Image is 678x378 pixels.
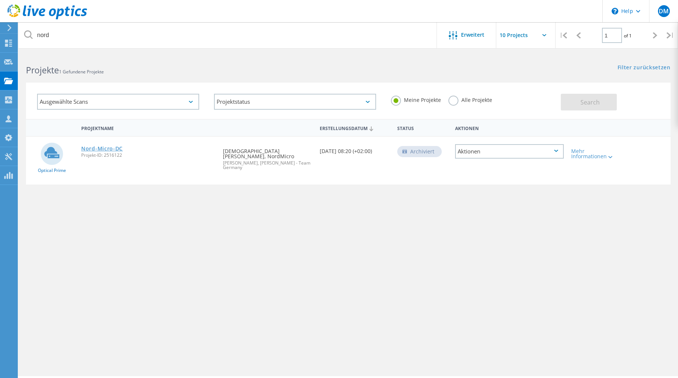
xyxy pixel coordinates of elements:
[561,94,617,110] button: Search
[451,121,567,135] div: Aktionen
[38,168,66,173] span: Optical Prime
[580,98,600,106] span: Search
[26,64,59,76] b: Projekte
[81,153,215,157] span: Projekt-ID: 2516122
[59,69,104,75] span: 1 Gefundene Projekte
[397,146,442,157] div: Archiviert
[571,149,615,159] div: Mehr Informationen
[663,22,678,49] div: |
[7,16,87,21] a: Live Optics Dashboard
[448,96,492,103] label: Alle Projekte
[455,144,564,159] div: Aktionen
[461,32,484,37] span: Erweitert
[78,121,219,135] div: Projektname
[37,94,199,110] div: Ausgewählte Scans
[81,146,123,151] a: Nord-Micro-DC
[612,8,618,14] svg: \n
[223,161,312,170] span: [PERSON_NAME], [PERSON_NAME] - Team Germany
[394,121,451,135] div: Status
[391,96,441,103] label: Meine Projekte
[214,94,376,110] div: Projektstatus
[618,65,671,71] a: Filter zurücksetzen
[316,121,394,135] div: Erstellungsdatum
[19,22,437,48] input: Projekte nach Namen, Verantwortlichem, ID, Unternehmen usw. suchen
[659,8,669,14] span: DM
[316,137,394,161] div: [DATE] 08:20 (+02:00)
[219,137,316,177] div: [DEMOGRAPHIC_DATA][PERSON_NAME], NordMicro
[556,22,571,49] div: |
[624,33,632,39] span: of 1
